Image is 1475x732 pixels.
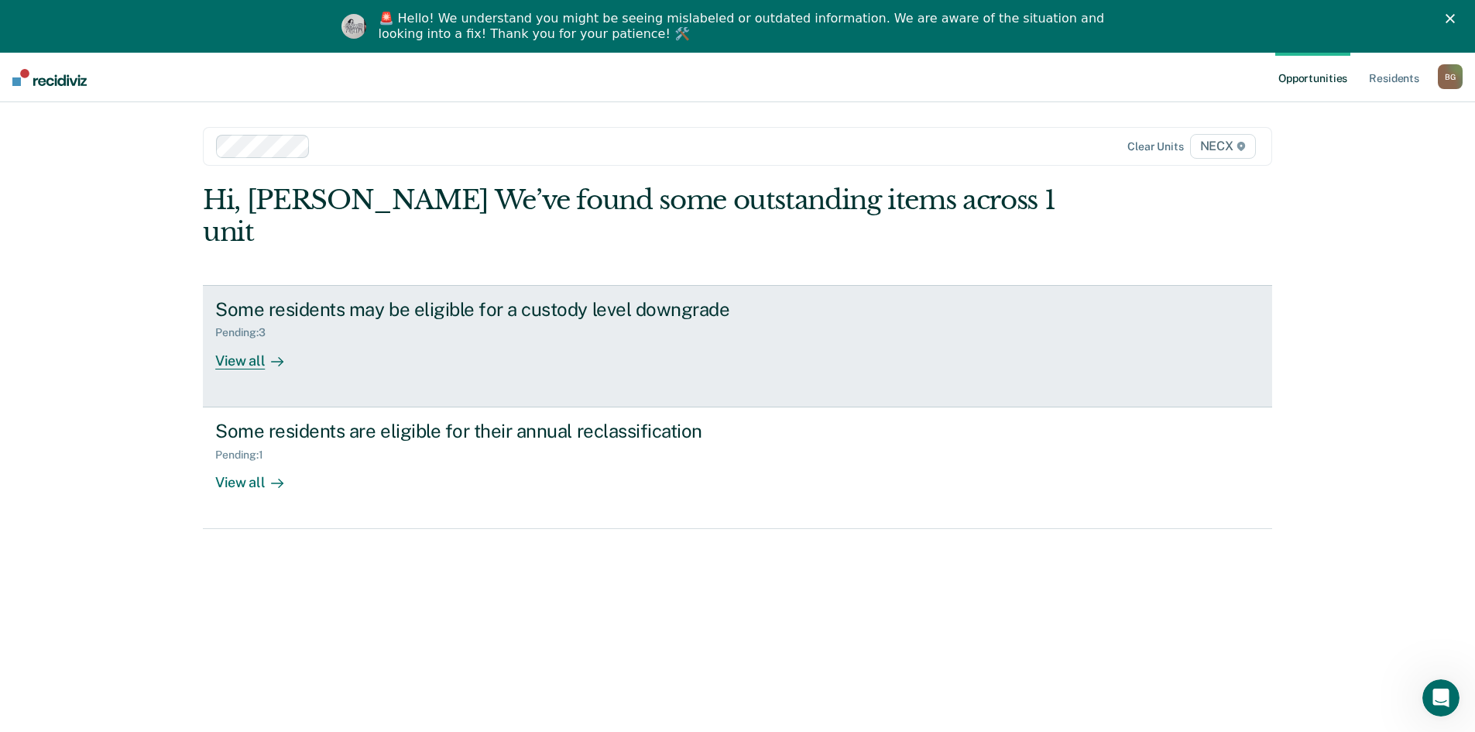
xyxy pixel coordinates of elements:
a: Opportunities [1275,53,1350,102]
div: B G [1438,64,1463,89]
div: View all [215,461,302,491]
iframe: Intercom live chat [1422,679,1460,717]
a: Some residents may be eligible for a custody level downgradePending:3View all [203,285,1272,407]
img: Recidiviz [12,69,87,86]
div: Some residents may be eligible for a custody level downgrade [215,298,759,321]
div: Some residents are eligible for their annual reclassification [215,420,759,442]
div: Hi, [PERSON_NAME] We’ve found some outstanding items across 1 unit [203,184,1058,248]
div: Pending : 3 [215,326,278,339]
div: Close [1446,14,1461,23]
div: 🚨 Hello! We understand you might be seeing mislabeled or outdated information. We are aware of th... [379,11,1110,42]
div: Clear units [1127,140,1184,153]
a: Some residents are eligible for their annual reclassificationPending:1View all [203,407,1272,529]
a: Residents [1366,53,1422,102]
div: Pending : 1 [215,448,276,462]
div: View all [215,339,302,369]
span: NECX [1190,134,1256,159]
img: Profile image for Kim [341,14,366,39]
button: BG [1438,64,1463,89]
